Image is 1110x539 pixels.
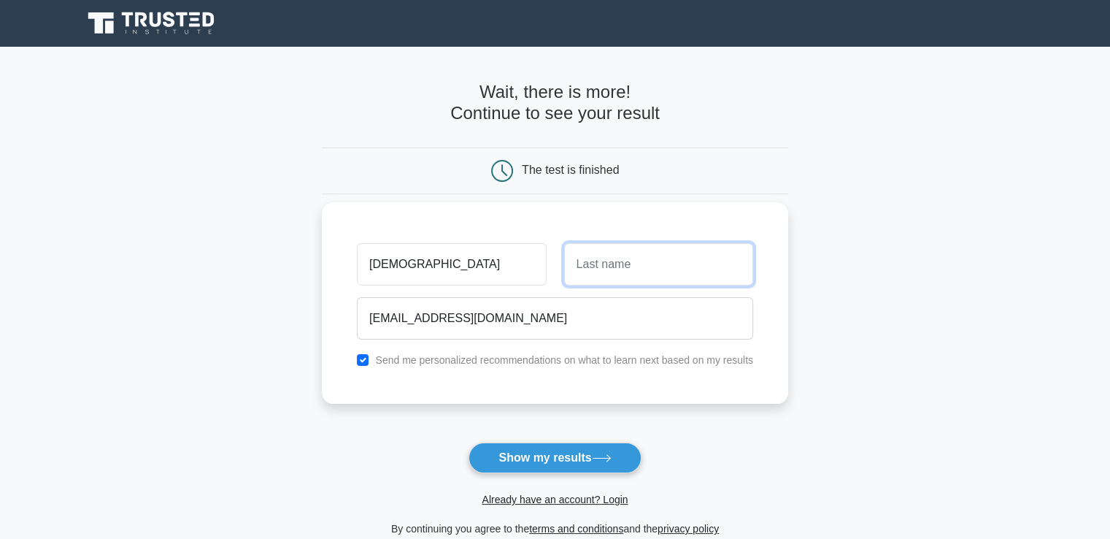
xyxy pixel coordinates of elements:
[522,164,619,176] div: The test is finished
[482,494,628,505] a: Already have an account? Login
[658,523,719,535] a: privacy policy
[375,354,753,366] label: Send me personalized recommendations on what to learn next based on my results
[357,243,546,286] input: First name
[469,443,641,473] button: Show my results
[564,243,753,286] input: Last name
[357,297,753,340] input: Email
[322,82,788,124] h4: Wait, there is more! Continue to see your result
[529,523,623,535] a: terms and conditions
[313,520,797,538] div: By continuing you agree to the and the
